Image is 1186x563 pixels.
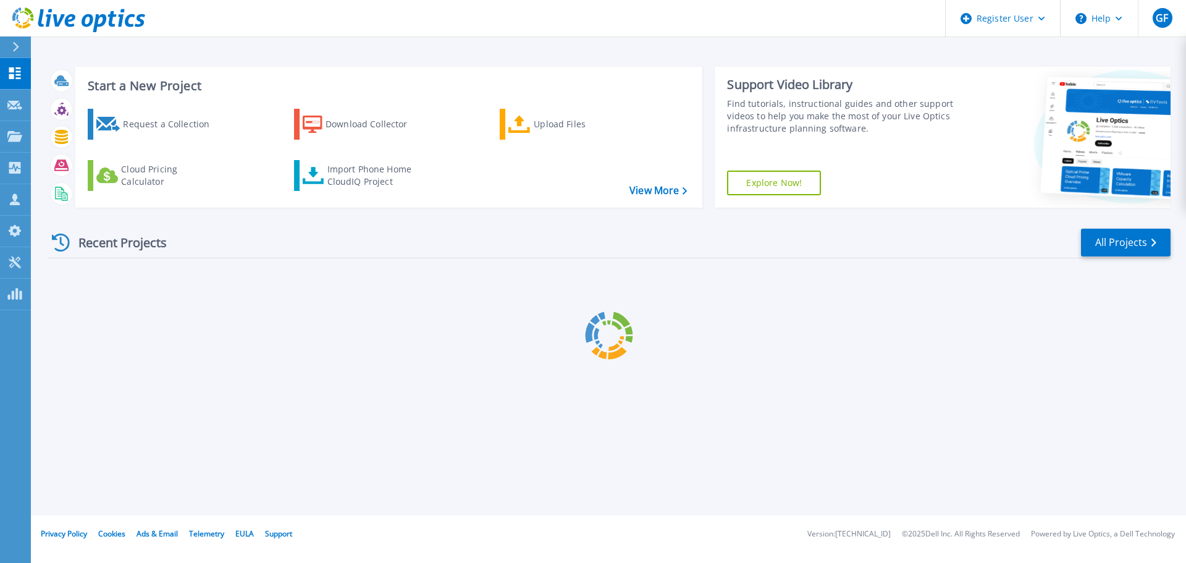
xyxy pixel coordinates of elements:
a: Telemetry [189,528,224,539]
h3: Start a New Project [88,79,687,93]
a: Privacy Policy [41,528,87,539]
div: Recent Projects [48,227,183,258]
li: Version: [TECHNICAL_ID] [807,530,891,538]
a: Cookies [98,528,125,539]
span: GF [1156,13,1168,23]
a: Download Collector [294,109,432,140]
div: Upload Files [534,112,633,137]
div: Support Video Library [727,77,959,93]
div: Find tutorials, instructional guides and other support videos to help you make the most of your L... [727,98,959,135]
a: EULA [235,528,254,539]
a: View More [629,185,687,197]
div: Download Collector [326,112,424,137]
a: Request a Collection [88,109,225,140]
a: Upload Files [500,109,637,140]
a: Support [265,528,292,539]
a: All Projects [1081,229,1171,256]
li: © 2025 Dell Inc. All Rights Reserved [902,530,1020,538]
a: Explore Now! [727,171,821,195]
div: Cloud Pricing Calculator [121,163,220,188]
div: Import Phone Home CloudIQ Project [327,163,424,188]
a: Ads & Email [137,528,178,539]
a: Cloud Pricing Calculator [88,160,225,191]
div: Request a Collection [123,112,222,137]
li: Powered by Live Optics, a Dell Technology [1031,530,1175,538]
